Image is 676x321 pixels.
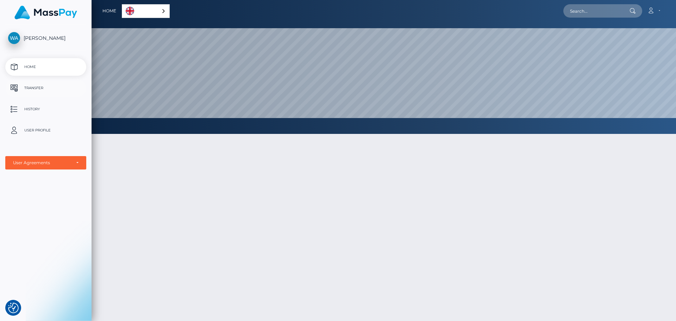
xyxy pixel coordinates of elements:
[5,100,86,118] a: History
[8,104,83,115] p: History
[563,4,630,18] input: Search...
[122,4,170,18] div: Language
[8,83,83,93] p: Transfer
[13,160,71,166] div: User Agreements
[5,35,86,41] span: [PERSON_NAME]
[5,79,86,97] a: Transfer
[14,6,77,19] img: MassPay
[8,303,19,313] img: Revisit consent button
[122,4,170,18] aside: Language selected: English
[102,4,116,18] a: Home
[5,122,86,139] a: User Profile
[5,156,86,169] button: User Agreements
[8,303,19,313] button: Consent Preferences
[8,62,83,72] p: Home
[8,125,83,136] p: User Profile
[5,58,86,76] a: Home
[122,5,169,18] a: English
